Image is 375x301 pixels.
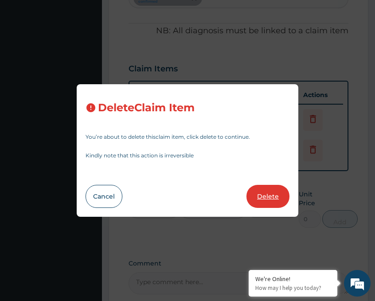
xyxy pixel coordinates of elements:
[86,185,122,208] button: Cancel
[255,275,331,283] div: We're Online!
[4,204,169,235] textarea: Type your message and hit 'Enter'
[246,185,289,208] button: Delete
[255,284,331,292] p: How may I help you today?
[98,102,195,114] h3: Delete Claim Item
[16,44,36,66] img: d_794563401_company_1708531726252_794563401
[145,4,167,26] div: Minimize live chat window
[86,134,289,140] p: You’re about to delete this claim item , click delete to continue.
[86,153,289,158] p: Kindly note that this action is irreversible
[46,50,149,61] div: Chat with us now
[51,93,122,182] span: We're online!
